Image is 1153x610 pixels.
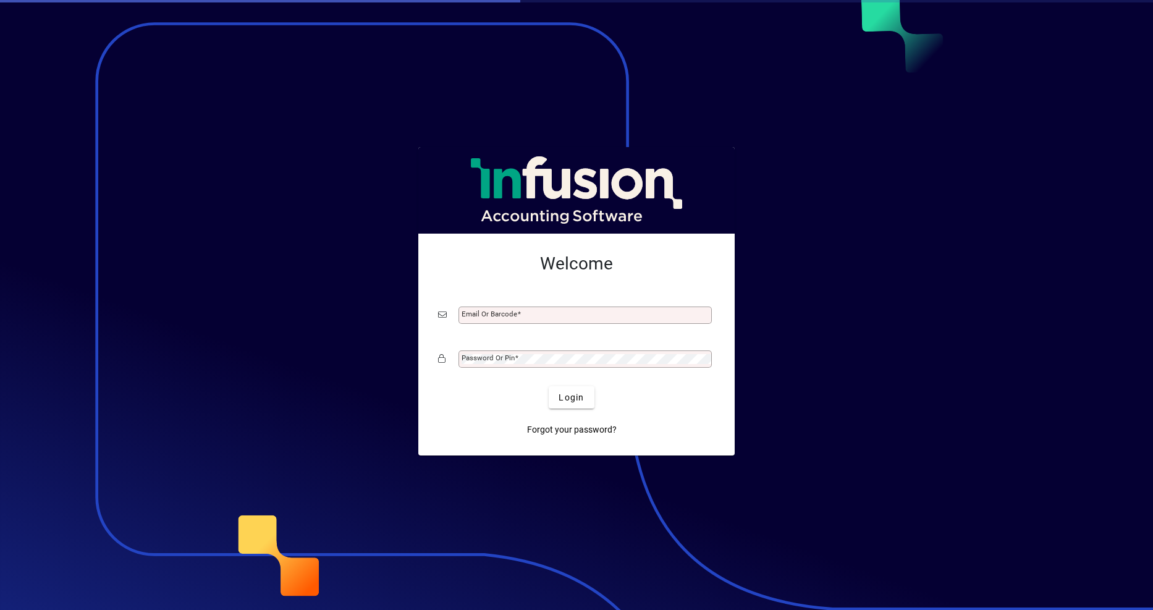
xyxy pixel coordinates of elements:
h2: Welcome [438,253,715,274]
button: Login [549,386,594,409]
mat-label: Password or Pin [462,354,515,362]
a: Forgot your password? [522,418,622,441]
mat-label: Email or Barcode [462,310,517,318]
span: Login [559,391,584,404]
span: Forgot your password? [527,423,617,436]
